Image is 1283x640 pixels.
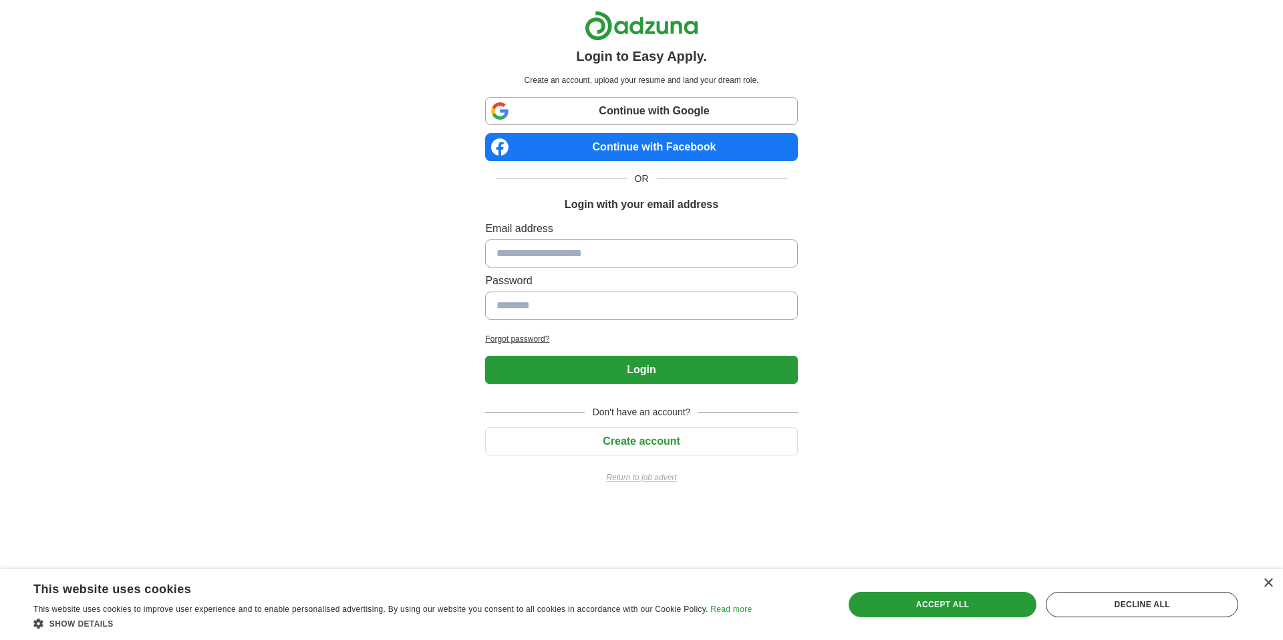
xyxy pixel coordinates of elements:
[33,617,752,630] div: Show details
[585,11,698,41] img: Adzuna logo
[33,605,708,614] span: This website uses cookies to improve user experience and to enable personalised advertising. By u...
[1263,578,1273,589] div: Close
[485,133,797,161] a: Continue with Facebook
[849,592,1037,617] div: Accept all
[485,273,797,289] label: Password
[485,435,797,447] a: Create account
[485,97,797,125] a: Continue with Google
[627,172,657,186] span: OR
[565,197,718,213] h1: Login with your email address
[49,619,114,629] span: Show details
[585,405,699,419] span: Don't have an account?
[488,74,795,86] p: Create an account, upload your resume and land your dream role.
[576,46,707,66] h1: Login to Easy Apply.
[485,221,797,237] label: Email address
[485,356,797,384] button: Login
[1046,592,1238,617] div: Decline all
[485,333,797,345] a: Forgot password?
[485,471,797,484] a: Return to job advert
[485,427,797,455] button: Create account
[710,605,752,614] a: Read more, opens a new window
[33,577,718,597] div: This website uses cookies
